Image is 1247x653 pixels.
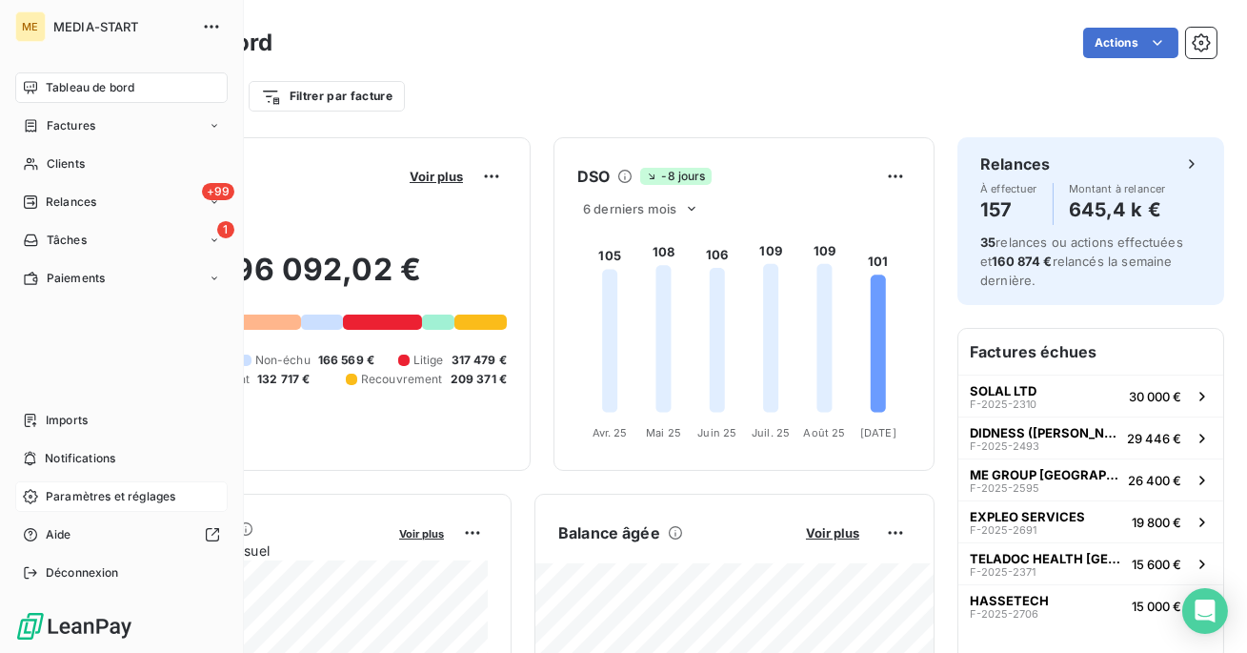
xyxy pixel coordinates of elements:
[970,551,1124,566] span: TELADOC HEALTH [GEOGRAPHIC_DATA]
[970,467,1120,482] span: ME GROUP [GEOGRAPHIC_DATA]
[970,383,1036,398] span: SOLAL LTD
[108,251,507,308] h2: 1 596 092,02 €
[108,541,386,561] span: Chiffre d'affaires mensuel
[404,168,469,185] button: Voir plus
[1127,431,1181,446] span: 29 446 €
[46,526,71,543] span: Aide
[646,426,681,439] tspan: Mai 25
[47,232,87,249] span: Tâches
[970,425,1119,440] span: DIDNESS ([PERSON_NAME])
[860,426,896,439] tspan: [DATE]
[970,524,1036,536] span: F-2025-2691
[46,194,96,211] span: Relances
[249,81,405,112] button: Filtrer par facture
[980,153,1050,175] h6: Relances
[53,19,191,34] span: MEDIA-START
[558,521,660,544] h6: Balance âgée
[980,235,1183,288] span: relances ou actions effectuées et relancés la semaine dernière.
[399,527,444,541] span: Voir plus
[800,524,865,541] button: Voir plus
[410,169,463,184] span: Voir plus
[318,352,374,369] span: 166 569 €
[217,221,234,238] span: 1
[970,509,1085,524] span: EXPLEO SERVICES
[255,352,311,369] span: Non-échu
[1069,183,1166,194] span: Montant à relancer
[958,542,1223,584] button: TELADOC HEALTH [GEOGRAPHIC_DATA]F-2025-237115 600 €
[970,566,1036,578] span: F-2025-2371
[752,426,790,439] tspan: Juil. 25
[697,426,736,439] tspan: Juin 25
[451,371,507,388] span: 209 371 €
[958,584,1223,626] button: HASSETECHF-2025-270615 000 €
[413,352,444,369] span: Litige
[970,593,1049,608] span: HASSETECH
[958,417,1223,459] button: DIDNESS ([PERSON_NAME])F-2025-249329 446 €
[15,520,228,550] a: Aide
[361,371,443,388] span: Recouvrement
[958,459,1223,500] button: ME GROUP [GEOGRAPHIC_DATA]F-2025-259526 400 €
[46,412,88,429] span: Imports
[45,450,115,467] span: Notifications
[47,117,95,134] span: Factures
[1132,515,1181,530] span: 19 800 €
[593,426,628,439] tspan: Avr. 25
[1132,599,1181,614] span: 15 000 €
[1069,194,1166,225] h4: 645,4 k €
[583,201,676,216] span: 6 derniers mois
[46,564,119,582] span: Déconnexion
[803,426,845,439] tspan: Août 25
[1182,588,1228,634] div: Open Intercom Messenger
[980,235,996,250] span: 35
[577,165,610,188] h6: DSO
[393,524,450,541] button: Voir plus
[452,352,507,369] span: 317 479 €
[15,11,46,42] div: ME
[1128,473,1181,488] span: 26 400 €
[257,371,310,388] span: 132 717 €
[47,270,105,287] span: Paiements
[958,329,1223,375] h6: Factures échues
[1132,557,1181,572] span: 15 600 €
[970,398,1036,410] span: F-2025-2310
[640,168,711,185] span: -8 jours
[980,183,1037,194] span: À effectuer
[970,482,1039,494] span: F-2025-2595
[47,155,85,173] span: Clients
[1129,389,1181,404] span: 30 000 €
[992,254,1052,269] span: 160 874 €
[46,488,175,505] span: Paramètres et réglages
[15,611,133,642] img: Logo LeanPay
[1083,28,1178,58] button: Actions
[958,500,1223,542] button: EXPLEO SERVICESF-2025-269119 800 €
[970,440,1039,452] span: F-2025-2493
[202,183,234,200] span: +99
[970,608,1038,620] span: F-2025-2706
[46,79,134,96] span: Tableau de bord
[958,375,1223,417] button: SOLAL LTDF-2025-231030 000 €
[806,525,859,541] span: Voir plus
[980,194,1037,225] h4: 157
